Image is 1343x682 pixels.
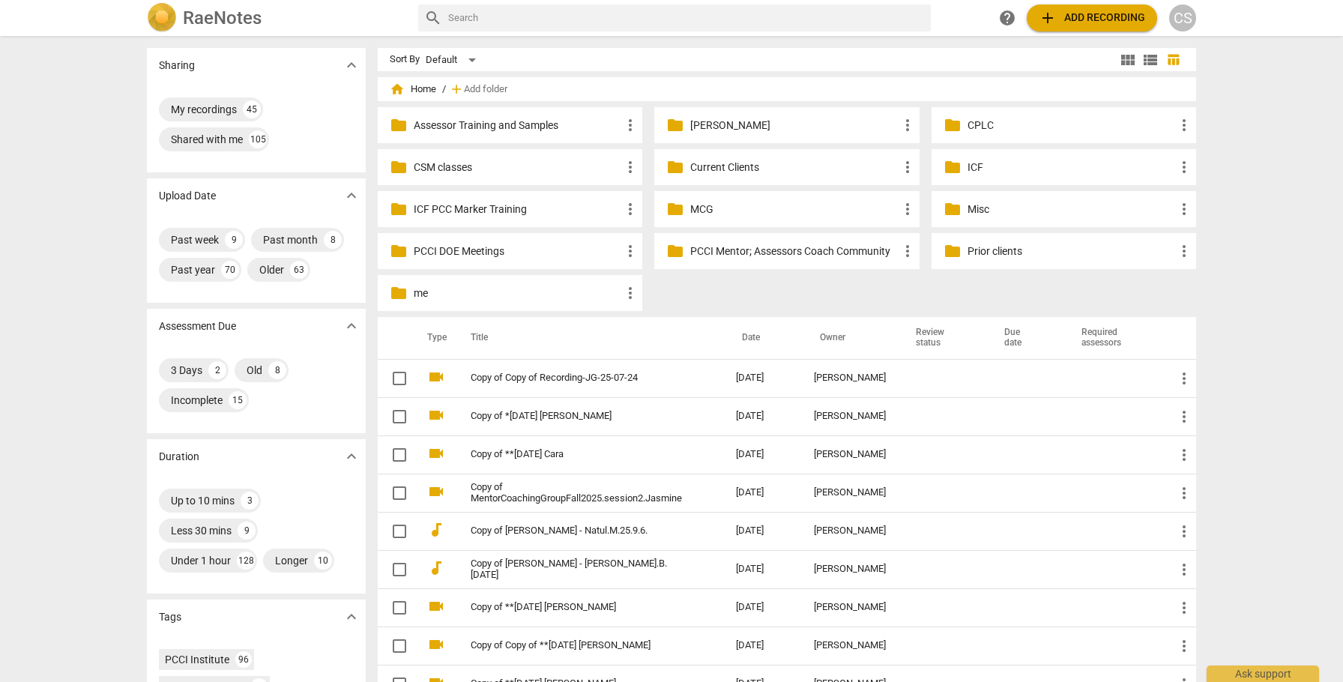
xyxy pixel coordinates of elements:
p: Assessor Training and Samples [414,118,621,133]
button: Show more [340,445,363,468]
a: Help [994,4,1021,31]
span: more_vert [1175,599,1193,617]
span: videocam [427,636,445,654]
p: CPLC [968,118,1175,133]
div: [PERSON_NAME] [814,602,886,613]
span: more_vert [1175,522,1193,540]
a: Copy of [PERSON_NAME] - [PERSON_NAME].B.[DATE] [471,558,682,581]
span: more_vert [899,158,917,176]
span: table_chart [1166,52,1180,67]
button: CS [1169,4,1196,31]
th: Date [724,317,802,359]
div: Past month [263,232,318,247]
span: folder [390,116,408,134]
td: [DATE] [724,435,802,474]
span: audiotrack [427,521,445,539]
p: Duration [159,449,199,465]
span: more_vert [1175,484,1193,502]
div: PCCI Institute [165,652,229,667]
div: Shared with me [171,132,243,147]
div: Under 1 hour [171,553,231,568]
span: more_vert [1175,158,1193,176]
div: [PERSON_NAME] [814,525,886,537]
th: Review status [898,317,986,359]
span: expand_more [342,447,360,465]
th: Owner [802,317,898,359]
button: Show more [340,606,363,628]
div: 15 [229,391,247,409]
span: folder [390,284,408,302]
p: ICF [968,160,1175,175]
span: add [1039,9,1057,27]
span: more_vert [621,200,639,218]
span: more_vert [621,242,639,260]
div: Older [259,262,284,277]
span: more_vert [899,242,917,260]
p: Misc [968,202,1175,217]
span: folder [944,116,962,134]
div: 45 [243,100,261,118]
p: PCCI Mentor; Assessors Coach Community [690,244,898,259]
th: Type [415,317,453,359]
span: expand_more [342,187,360,205]
span: expand_more [342,317,360,335]
span: more_vert [1175,200,1193,218]
span: more_vert [621,284,639,302]
div: Past year [171,262,215,277]
span: view_list [1141,51,1159,69]
a: Copy of Copy of **[DATE] [PERSON_NAME] [471,640,682,651]
div: [PERSON_NAME] [814,487,886,498]
a: Copy of **[DATE] Cara [471,449,682,460]
a: Copy of **[DATE] [PERSON_NAME] [471,602,682,613]
span: home [390,82,405,97]
p: Prior clients [968,244,1175,259]
span: more_vert [899,200,917,218]
div: Sort By [390,54,420,65]
span: folder [944,158,962,176]
span: Add folder [464,84,507,95]
p: MCG [690,202,898,217]
span: more_vert [1175,116,1193,134]
div: 10 [314,552,332,570]
div: 105 [249,130,267,148]
td: [DATE] [724,474,802,512]
span: more_vert [1175,561,1193,579]
span: add [449,82,464,97]
div: [PERSON_NAME] [814,372,886,384]
span: view_module [1119,51,1137,69]
div: Default [426,48,481,72]
img: Logo [147,3,177,33]
span: videocam [427,597,445,615]
div: 9 [238,522,256,540]
span: folder [666,200,684,218]
span: videocam [427,368,445,386]
button: Show more [340,315,363,337]
span: expand_more [342,608,360,626]
button: Show more [340,54,363,76]
div: [PERSON_NAME] [814,564,886,575]
th: Required assessors [1063,317,1163,359]
div: Less 30 mins [171,523,232,538]
span: more_vert [1175,242,1193,260]
p: CSM classes [414,160,621,175]
td: [DATE] [724,627,802,665]
div: [PERSON_NAME] [814,640,886,651]
div: Past week [171,232,219,247]
td: [DATE] [724,397,802,435]
span: audiotrack [427,559,445,577]
div: 2 [208,361,226,379]
span: folder [666,242,684,260]
a: Copy of MentorCoachingGroupFall2025.session2.Jasmine [471,482,682,504]
span: help [998,9,1016,27]
div: [PERSON_NAME] [814,449,886,460]
span: folder [390,242,408,260]
span: more_vert [1175,446,1193,464]
div: 3 Days [171,363,202,378]
span: folder [944,200,962,218]
span: more_vert [899,116,917,134]
th: Due date [986,317,1063,359]
p: me [414,286,621,301]
input: Search [448,6,925,30]
span: more_vert [621,158,639,176]
button: List view [1139,49,1162,71]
